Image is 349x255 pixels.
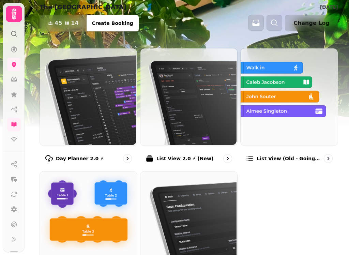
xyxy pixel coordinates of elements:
svg: go to [124,155,131,162]
img: Day Planner 2.0 ⚡ [39,48,136,145]
a: List view (Old - going soon)List view (Old - going soon) [240,48,338,168]
img: List View 2.0 ⚡ (New) [140,48,237,145]
img: List view (Old - going soon) [240,48,337,145]
button: Create Booking [87,15,139,31]
p: List View 2.0 ⚡ (New) [156,155,214,162]
a: List View 2.0 ⚡ (New)List View 2.0 ⚡ (New) [140,48,238,168]
p: The [GEOGRAPHIC_DATA] [40,2,126,12]
p: List view (Old - going soon) [257,155,321,162]
p: Day Planner 2.0 ⚡ [56,155,104,162]
svg: go to [224,155,231,162]
span: 45 [55,20,62,26]
span: Change Log [293,20,330,26]
span: Create Booking [92,21,133,26]
button: 4514 [40,15,87,31]
a: Day Planner 2.0 ⚡Day Planner 2.0 ⚡ [40,48,137,168]
span: 14 [71,20,78,26]
p: [DATE] [320,4,338,11]
button: Change Log [285,15,338,31]
svg: go to [325,155,332,162]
